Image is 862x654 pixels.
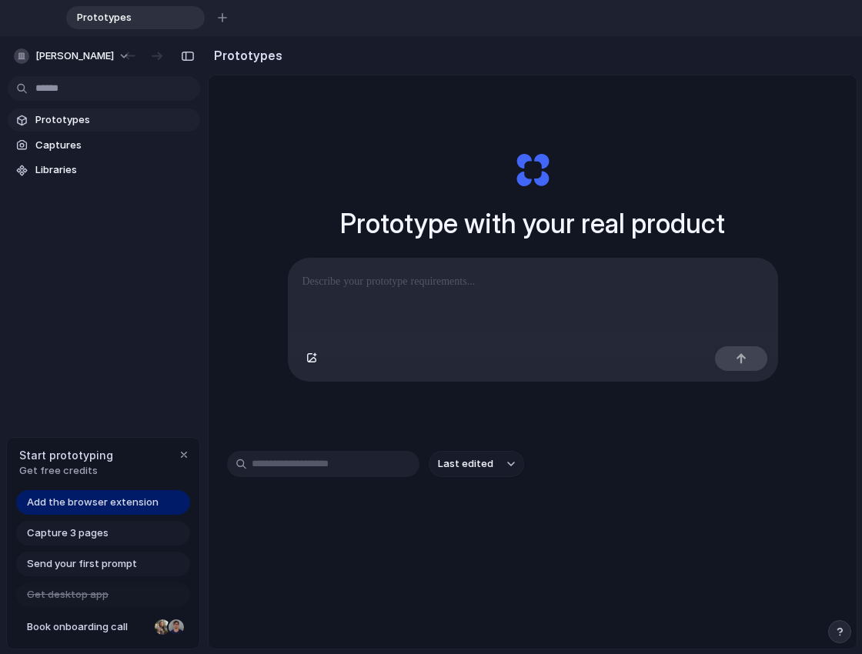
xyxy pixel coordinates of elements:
button: Last edited [429,451,524,477]
a: Libraries [8,158,200,182]
div: Christian Iacullo [167,618,185,636]
span: Book onboarding call [27,619,149,635]
div: Prototypes [66,6,205,29]
span: Capture 3 pages [27,526,109,541]
h1: Prototype with your real product [340,203,725,244]
button: [PERSON_NAME] [8,44,138,68]
a: Add the browser extension [16,490,190,515]
div: Nicole Kubica [153,618,172,636]
span: Captures [35,138,194,153]
span: Prototypes [35,112,194,128]
span: Libraries [35,162,194,178]
a: Captures [8,134,200,157]
span: Add the browser extension [27,495,159,510]
h2: Prototypes [208,46,282,65]
span: Prototypes [71,10,180,25]
a: Book onboarding call [16,615,190,639]
span: Get desktop app [27,587,109,602]
span: [PERSON_NAME] [35,48,114,64]
span: Start prototyping [19,447,113,463]
span: Get free credits [19,463,113,479]
span: Send your first prompt [27,556,137,572]
span: Last edited [438,456,493,472]
a: Prototypes [8,108,200,132]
